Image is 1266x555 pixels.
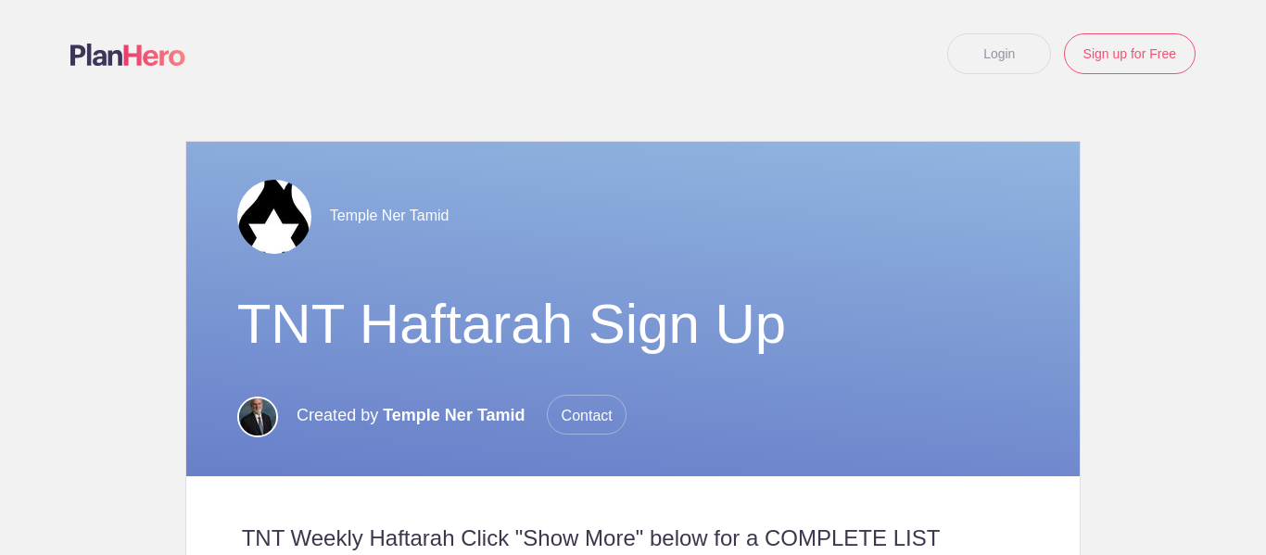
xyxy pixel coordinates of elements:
[237,397,278,437] img: My new pro shot
[237,180,311,254] img: Tnt logo
[547,395,627,435] span: Contact
[237,291,1030,358] h1: TNT Haftarah Sign Up
[70,44,185,66] img: Logo main planhero
[947,33,1051,74] a: Login
[383,406,525,424] span: Temple Ner Tamid
[297,395,627,435] p: Created by
[1064,33,1196,74] a: Sign up for Free
[237,179,1030,254] div: Temple Ner Tamid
